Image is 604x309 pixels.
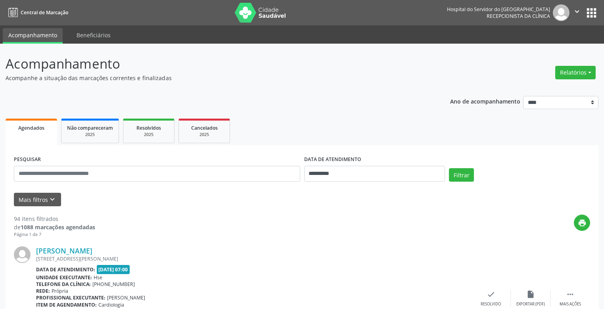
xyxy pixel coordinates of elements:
button: print [574,215,590,231]
a: Acompanhamento [3,28,63,44]
div: Hospital do Servidor do [GEOGRAPHIC_DATA] [447,6,550,13]
p: Ano de acompanhamento [450,96,520,106]
button: apps [585,6,598,20]
p: Acompanhe a situação das marcações correntes e finalizadas [6,74,421,82]
i: print [578,219,587,227]
div: 94 itens filtrados [14,215,95,223]
label: DATA DE ATENDIMENTO [304,154,361,166]
i: keyboard_arrow_down [48,195,57,204]
span: [PERSON_NAME] [107,294,145,301]
div: 2025 [67,132,113,138]
span: Agendados [18,125,44,131]
span: Hse [94,274,102,281]
i: check [487,290,495,299]
label: PESQUISAR [14,154,41,166]
span: Não compareceram [67,125,113,131]
div: de [14,223,95,231]
i: insert_drive_file [526,290,535,299]
b: Telefone da clínica: [36,281,91,288]
a: Central de Marcação [6,6,68,19]
p: Acompanhamento [6,54,421,74]
span: [PHONE_NUMBER] [92,281,135,288]
div: [STREET_ADDRESS][PERSON_NAME] [36,255,471,262]
span: [DATE] 07:00 [97,265,130,274]
span: Recepcionista da clínica [487,13,550,19]
span: Cancelados [191,125,218,131]
img: img [14,246,31,263]
span: Própria [52,288,68,294]
i:  [566,290,575,299]
button: Filtrar [449,168,474,182]
span: Resolvidos [136,125,161,131]
b: Item de agendamento: [36,301,97,308]
b: Rede: [36,288,50,294]
span: Central de Marcação [21,9,68,16]
div: Exportar (PDF) [516,301,545,307]
a: Beneficiários [71,28,116,42]
a: [PERSON_NAME] [36,246,92,255]
button: Mais filtroskeyboard_arrow_down [14,193,61,207]
div: Página 1 de 7 [14,231,95,238]
strong: 1088 marcações agendadas [21,223,95,231]
div: 2025 [184,132,224,138]
button:  [569,4,585,21]
i:  [573,7,581,16]
b: Unidade executante: [36,274,92,281]
div: 2025 [129,132,169,138]
img: img [553,4,569,21]
button: Relatórios [555,66,596,79]
div: Resolvido [481,301,501,307]
b: Profissional executante: [36,294,105,301]
span: Cardiologia [98,301,124,308]
b: Data de atendimento: [36,266,95,273]
div: Mais ações [560,301,581,307]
